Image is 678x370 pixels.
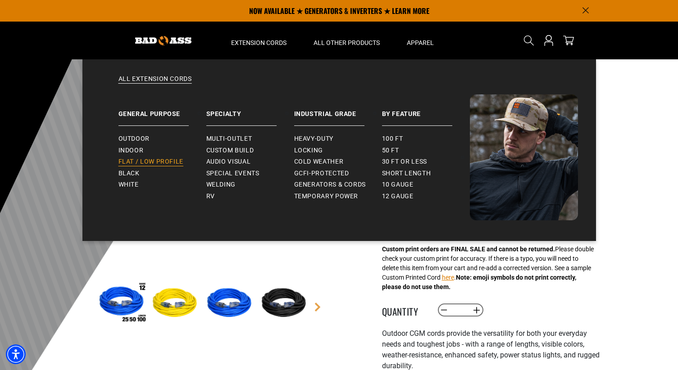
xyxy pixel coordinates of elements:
img: Black [259,277,311,330]
a: Welding [206,179,294,191]
a: Multi-Outlet [206,133,294,145]
a: Outdoor [118,133,206,145]
span: Heavy-Duty [294,135,333,143]
strong: Note: emoji symbols do not print correctly, please do not use them. [382,274,576,290]
span: 10 gauge [382,181,414,189]
a: Cold Weather [294,156,382,168]
a: Flat / Low Profile [118,156,206,168]
a: Specialty [206,94,294,126]
span: 100 ft [382,135,403,143]
summary: Search [522,33,536,48]
a: Industrial Grade [294,94,382,126]
span: Extension Cords [231,39,287,47]
button: here [442,273,454,282]
a: Locking [294,145,382,156]
a: RV [206,191,294,202]
a: GCFI-Protected [294,168,382,179]
span: Welding [206,181,236,189]
span: Flat / Low Profile [118,158,184,166]
strong: Custom print orders are FINAL SALE and cannot be returned. [382,245,555,253]
summary: Extension Cords [218,22,300,59]
span: Special Events [206,169,259,178]
span: Temporary Power [294,192,359,201]
a: Open this option [541,22,556,59]
span: Outdoor [118,135,150,143]
span: Black [118,169,140,178]
span: Cold Weather [294,158,344,166]
a: Temporary Power [294,191,382,202]
img: Yellow [150,277,202,330]
span: Generators & Cords [294,181,366,189]
a: By Feature [382,94,470,126]
span: Indoor [118,147,144,155]
span: 50 ft [382,147,399,155]
span: Multi-Outlet [206,135,252,143]
a: 10 gauge [382,179,470,191]
a: Indoor [118,145,206,156]
a: Short Length [382,168,470,179]
a: Next [313,303,322,312]
span: Short Length [382,169,431,178]
a: Special Events [206,168,294,179]
a: Audio Visual [206,156,294,168]
a: Heavy-Duty [294,133,382,145]
span: Audio Visual [206,158,251,166]
span: Apparel [407,39,434,47]
a: Black [118,168,206,179]
div: Please double check your custom print for accuracy. If there is a typo, you will need to delete t... [382,245,594,292]
a: 100 ft [382,133,470,145]
a: Generators & Cords [294,179,382,191]
a: cart [561,35,576,46]
div: Accessibility Menu [6,344,26,364]
img: Bad Ass Extension Cords [470,94,578,220]
label: Quantity [382,304,427,316]
span: RV [206,192,215,201]
img: Blue [205,277,257,330]
a: 30 ft or less [382,156,470,168]
span: Outdoor CGM cords provide the versatility for both your everyday needs and toughest jobs - with a... [382,329,600,370]
a: 50 ft [382,145,470,156]
span: GCFI-Protected [294,169,349,178]
summary: All Other Products [300,22,393,59]
a: All Extension Cords [100,75,578,94]
summary: Apparel [393,22,447,59]
span: 12 gauge [382,192,414,201]
span: Locking [294,147,323,155]
span: All Other Products [314,39,380,47]
a: White [118,179,206,191]
a: Custom Build [206,145,294,156]
a: General Purpose [118,94,206,126]
span: 30 ft or less [382,158,427,166]
span: Custom Build [206,147,254,155]
span: White [118,181,139,189]
img: Bad Ass Extension Cords [135,36,191,45]
a: 12 gauge [382,191,470,202]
